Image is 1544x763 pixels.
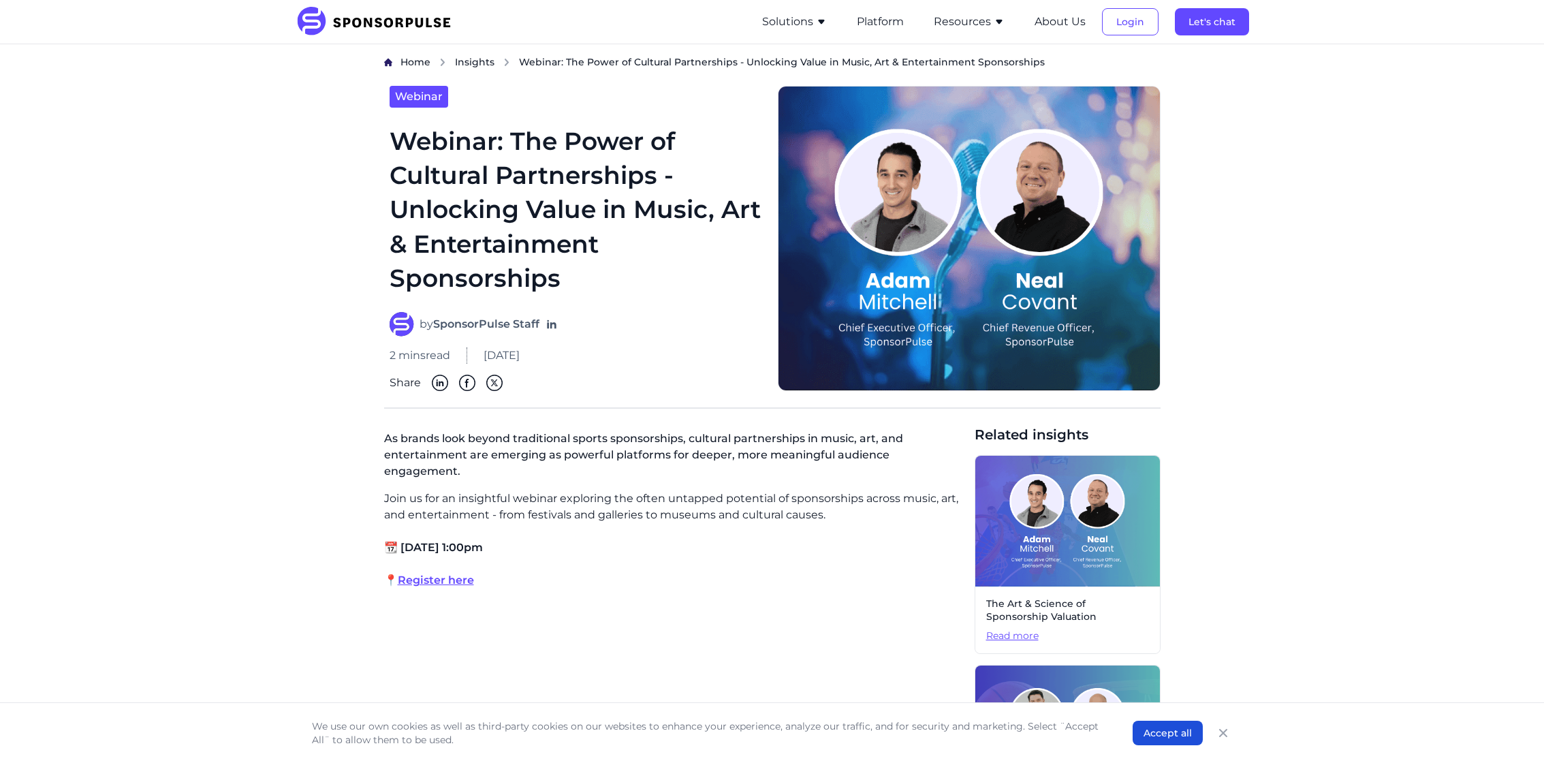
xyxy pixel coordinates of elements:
strong: SponsorPulse Staff [433,317,539,330]
a: Platform [857,16,904,28]
span: 2 mins read [390,347,450,364]
a: Webinar [390,86,448,108]
span: The Art & Science of Sponsorship Valuation [986,597,1149,624]
button: Close [1214,723,1233,743]
span: Webinar: The Power of Cultural Partnerships - Unlocking Value in Music, Art & Entertainment Spons... [519,55,1045,69]
button: Platform [857,14,904,30]
img: Twitter [486,375,503,391]
span: Insights [455,56,494,68]
a: Home [400,55,430,69]
img: Facebook [459,375,475,391]
a: Let's chat [1175,16,1249,28]
img: chevron right [503,58,511,67]
p: As brands look beyond traditional sports sponsorships, cultural partnerships in music, art, and e... [384,425,964,490]
a: The Art & Science of Sponsorship ValuationRead more [975,455,1161,655]
img: On-Demand-Webinar Cover Image [975,456,1160,587]
span: Related insights [975,425,1161,444]
button: Accept all [1133,721,1203,745]
span: Read more [986,629,1149,643]
a: Insights [455,55,494,69]
span: Home [400,56,430,68]
img: Webinar header image [778,86,1161,391]
a: Register here [398,574,474,587]
img: SponsorPulse [296,7,461,37]
img: SponsorPulse Staff [390,312,414,337]
button: About Us [1035,14,1086,30]
p: We use our own cookies as well as third-party cookies on our websites to enhance your experience,... [312,719,1105,747]
p: Join us for an insightful webinar exploring the often untapped potential of sponsorships across m... [384,490,964,523]
h1: Webinar: The Power of Cultural Partnerships - Unlocking Value in Music, Art & Entertainment Spons... [390,124,761,296]
a: About Us [1035,16,1086,28]
span: 📍 [384,574,398,587]
button: Solutions [762,14,827,30]
span: Share [390,375,421,391]
img: Linkedin [432,375,448,391]
a: Follow on LinkedIn [545,317,558,331]
img: chevron right [439,58,447,67]
span: 📆 [DATE] 1:00pm [384,541,483,554]
img: Home [384,58,392,67]
button: Resources [934,14,1005,30]
button: Login [1102,8,1159,35]
button: Let's chat [1175,8,1249,35]
span: by [420,316,539,332]
a: Login [1102,16,1159,28]
span: [DATE] [484,347,520,364]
